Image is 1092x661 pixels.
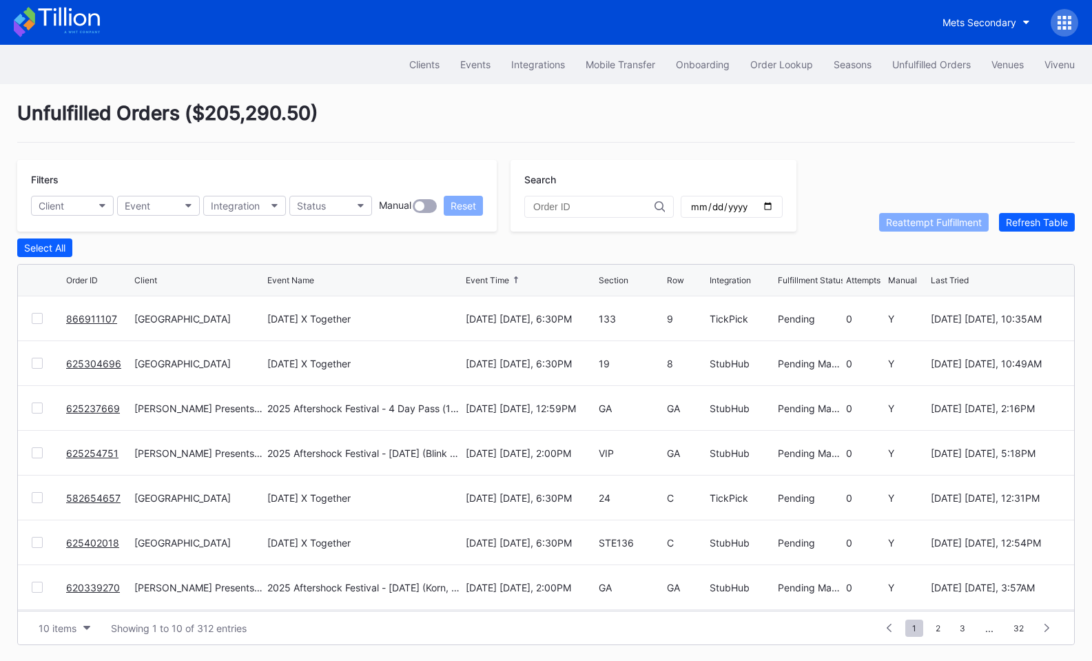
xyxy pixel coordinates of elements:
button: Unfulfilled Orders [882,52,981,77]
div: Pending Manual [778,447,843,459]
div: Pending Manual [778,358,843,369]
div: [GEOGRAPHIC_DATA] [134,492,264,504]
div: Event Time [466,275,509,285]
div: 0 [846,582,885,593]
a: 625237669 [66,403,120,414]
div: StubHub [710,358,774,369]
button: Status [289,196,372,216]
div: Y [888,492,927,504]
div: STE136 [599,537,663,549]
div: TickPick [710,492,774,504]
div: Section [599,275,628,285]
div: Client [39,200,64,212]
div: StubHub [710,403,774,414]
div: 0 [846,358,885,369]
div: Onboarding [676,59,730,70]
div: 9 [667,313,705,325]
button: Vivenu [1034,52,1085,77]
div: 133 [599,313,663,325]
div: Client [134,275,157,285]
div: Mets Secondary [942,17,1016,28]
div: Manual [379,199,411,213]
a: Venues [981,52,1034,77]
div: [DATE] X Together [267,313,351,325]
div: StubHub [710,537,774,549]
div: Unfulfilled Orders [892,59,971,70]
button: Reset [444,196,483,216]
div: 0 [846,403,885,414]
div: Order Lookup [750,59,813,70]
div: [DATE] [DATE], 2:16PM [931,403,1060,414]
div: Order ID [66,275,98,285]
button: Mets Secondary [932,10,1040,35]
button: Refresh Table [999,213,1075,232]
div: Search [524,174,783,185]
div: 0 [846,313,885,325]
span: 1 [905,620,923,637]
a: Mobile Transfer [575,52,666,77]
a: 625402018 [66,537,119,549]
div: [PERSON_NAME] Presents Secondary [134,582,264,593]
div: Reset [451,200,476,212]
div: Venues [991,59,1024,70]
div: VIP [599,447,663,459]
div: GA [599,582,663,593]
div: Pending [778,313,843,325]
button: Event [117,196,200,216]
div: [DATE] [DATE], 6:30PM [466,313,595,325]
div: Status [297,200,326,212]
div: Showing 1 to 10 of 312 entries [111,622,247,634]
div: [DATE] [DATE], 6:30PM [466,537,595,549]
button: Onboarding [666,52,740,77]
button: Integrations [501,52,575,77]
div: [DATE] [DATE], 12:59PM [466,403,595,414]
div: Clients [409,59,440,70]
div: Event Name [267,275,314,285]
div: StubHub [710,582,774,593]
div: 0 [846,537,885,549]
div: Event [125,200,150,212]
div: GA [667,403,705,414]
a: Clients [399,52,450,77]
div: 0 [846,447,885,459]
div: [DATE] X Together [267,537,351,549]
a: 582654657 [66,492,121,504]
div: Y [888,313,927,325]
div: [DATE] [DATE], 6:30PM [466,492,595,504]
div: Pending [778,537,843,549]
a: 620339270 [66,582,120,593]
button: Client [31,196,114,216]
div: Manual [888,275,917,285]
div: Seasons [834,59,872,70]
button: Reattempt Fulfillment [879,213,989,232]
div: [GEOGRAPHIC_DATA] [134,313,264,325]
div: Reattempt Fulfillment [886,216,982,228]
div: [DATE] [DATE], 2:00PM [466,582,595,593]
div: Fulfillment Status [778,275,845,285]
div: ... [975,622,1004,634]
div: C [667,537,705,549]
div: 24 [599,492,663,504]
div: [DATE] [DATE], 12:31PM [931,492,1060,504]
input: Order ID [533,201,655,212]
div: Pending Manual [778,582,843,593]
div: [DATE] [DATE], 6:30PM [466,358,595,369]
button: Select All [17,238,72,257]
div: Pending [778,492,843,504]
div: 2025 Aftershock Festival - [DATE] (Korn, [GEOGRAPHIC_DATA], Gojira, Three Days Grace) [267,582,462,593]
div: Y [888,582,927,593]
div: GA [667,447,705,459]
div: Integrations [511,59,565,70]
div: Pending Manual [778,403,843,414]
button: Events [450,52,501,77]
button: Order Lookup [740,52,823,77]
div: [DATE] X Together [267,358,351,369]
div: [DATE] X Together [267,492,351,504]
div: Y [888,403,927,414]
button: Seasons [823,52,882,77]
div: [DATE] [DATE], 10:35AM [931,313,1060,325]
